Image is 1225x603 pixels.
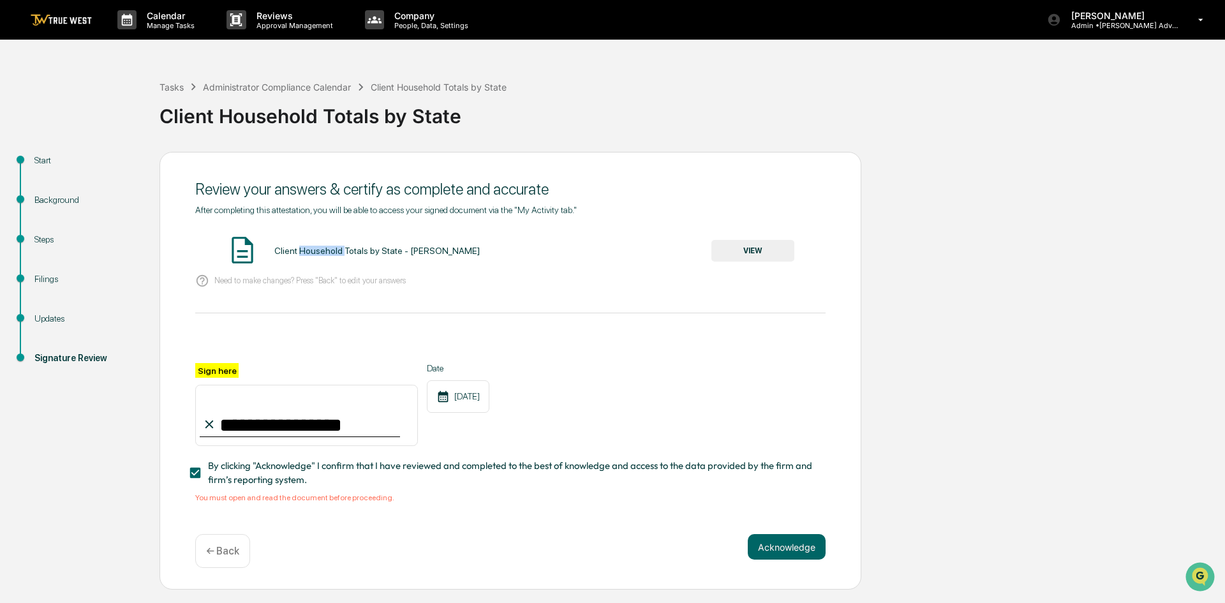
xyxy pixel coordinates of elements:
[208,459,815,488] span: By clicking "Acknowledge" I confirm that I have reviewed and completed to the best of knowledge a...
[8,156,87,179] a: 🖐️Preclearance
[43,110,161,121] div: We're available if you need us!
[246,10,339,21] p: Reviews
[206,545,239,557] p: ← Back
[160,82,184,93] div: Tasks
[137,21,201,30] p: Manage Tasks
[13,98,36,121] img: 1746055101610-c473b297-6a78-478c-a979-82029cc54cd1
[105,161,158,174] span: Attestations
[384,21,475,30] p: People, Data, Settings
[127,216,154,226] span: Pylon
[217,101,232,117] button: Start new chat
[384,10,475,21] p: Company
[427,363,489,373] label: Date
[195,493,826,502] div: You must open and read the document before proceeding.
[34,312,139,325] div: Updates
[371,82,507,93] div: Client Household Totals by State
[26,161,82,174] span: Preclearance
[748,534,826,560] button: Acknowledge
[13,162,23,172] div: 🖐️
[427,380,489,413] div: [DATE]
[160,94,1219,128] div: Client Household Totals by State
[1184,561,1219,595] iframe: Open customer support
[93,162,103,172] div: 🗄️
[246,21,339,30] p: Approval Management
[13,27,232,47] p: How can we help?
[43,98,209,110] div: Start new chat
[34,193,139,207] div: Background
[137,10,201,21] p: Calendar
[8,180,85,203] a: 🔎Data Lookup
[274,246,480,256] div: Client Household Totals by State - [PERSON_NAME]
[26,185,80,198] span: Data Lookup
[31,14,92,26] img: logo
[34,233,139,246] div: Steps
[226,234,258,266] img: Document Icon
[87,156,163,179] a: 🗄️Attestations
[34,154,139,167] div: Start
[1061,21,1180,30] p: Admin • [PERSON_NAME] Advisory Group
[214,276,406,285] p: Need to make changes? Press "Back" to edit your answers
[195,180,826,198] div: Review your answers & certify as complete and accurate
[203,82,351,93] div: Administrator Compliance Calendar
[711,240,794,262] button: VIEW
[1061,10,1180,21] p: [PERSON_NAME]
[195,205,577,215] span: After completing this attestation, you will be able to access your signed document via the "My Ac...
[34,272,139,286] div: Filings
[34,352,139,365] div: Signature Review
[90,216,154,226] a: Powered byPylon
[13,186,23,197] div: 🔎
[195,363,239,378] label: Sign here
